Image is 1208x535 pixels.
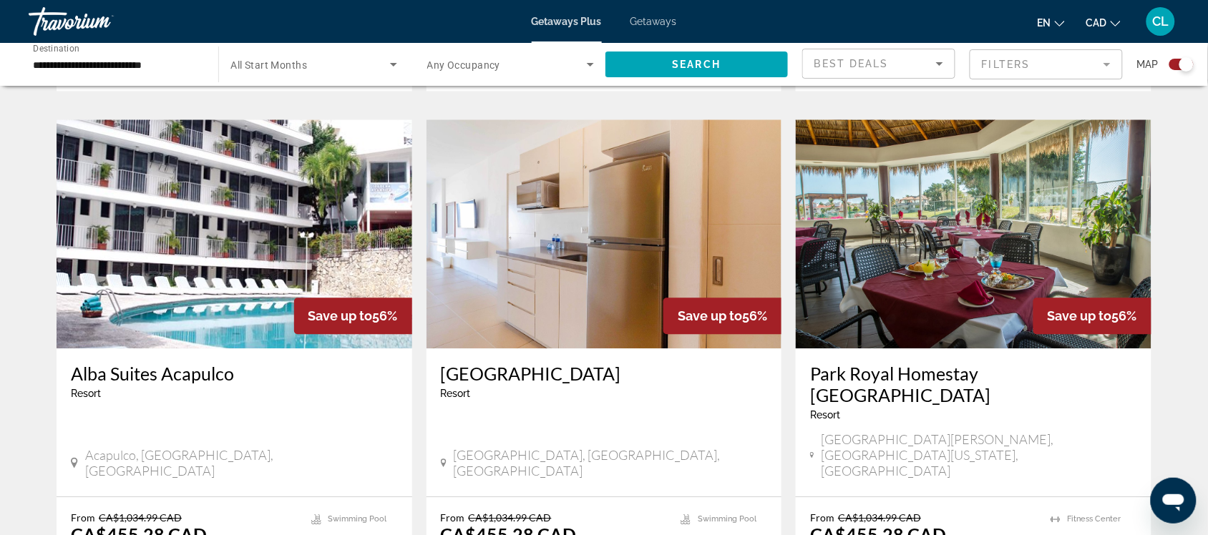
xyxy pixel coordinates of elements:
[441,363,768,384] a: [GEOGRAPHIC_DATA]
[99,511,182,524] span: CA$1,034.99 CAD
[427,119,782,348] img: DE23I01X.jpg
[328,514,387,524] span: Swimming Pool
[1151,478,1197,524] iframe: Bouton de lancement de la fenêtre de messagerie
[57,119,412,348] img: 6972E01L.jpg
[441,388,471,399] span: Resort
[796,119,1151,348] img: 7692O01X.jpg
[71,511,95,524] span: From
[427,59,501,71] span: Any Occupancy
[630,16,677,27] a: Getaways
[1038,17,1051,29] span: en
[814,58,889,69] span: Best Deals
[698,514,756,524] span: Swimming Pool
[663,298,781,334] div: 56%
[1086,12,1121,33] button: Change currency
[29,3,172,40] a: Travorium
[814,55,943,72] mat-select: Sort by
[469,511,552,524] span: CA$1,034.99 CAD
[532,16,602,27] a: Getaways Plus
[678,308,742,323] span: Save up to
[822,431,1137,478] span: [GEOGRAPHIC_DATA][PERSON_NAME], [GEOGRAPHIC_DATA][US_STATE], [GEOGRAPHIC_DATA]
[1142,6,1179,36] button: User Menu
[1048,308,1112,323] span: Save up to
[1068,514,1121,524] span: Fitness Center
[33,44,79,54] span: Destination
[970,49,1123,80] button: Filter
[294,298,412,334] div: 56%
[230,59,307,71] span: All Start Months
[71,363,398,384] a: Alba Suites Acapulco
[1137,54,1159,74] span: Map
[1153,14,1169,29] span: CL
[441,511,465,524] span: From
[838,511,921,524] span: CA$1,034.99 CAD
[810,511,834,524] span: From
[673,59,721,70] span: Search
[1033,298,1151,334] div: 56%
[308,308,373,323] span: Save up to
[85,447,398,478] span: Acapulco, [GEOGRAPHIC_DATA], [GEOGRAPHIC_DATA]
[605,51,788,77] button: Search
[1038,12,1065,33] button: Change language
[810,409,840,421] span: Resort
[71,388,101,399] span: Resort
[1086,17,1107,29] span: CAD
[810,363,1137,406] a: Park Royal Homestay [GEOGRAPHIC_DATA]
[454,447,768,478] span: [GEOGRAPHIC_DATA], [GEOGRAPHIC_DATA], [GEOGRAPHIC_DATA]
